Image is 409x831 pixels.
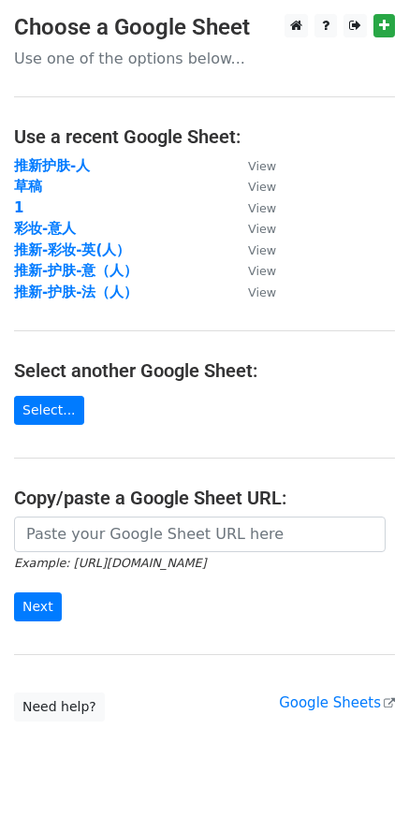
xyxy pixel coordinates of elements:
small: View [248,201,276,215]
small: View [248,264,276,278]
a: 推新护肤-人 [14,157,90,174]
small: View [248,159,276,173]
a: View [229,241,276,258]
a: 推新-护肤-意（人） [14,262,138,279]
a: Google Sheets [279,694,395,711]
a: View [229,199,276,216]
a: 1 [14,199,23,216]
a: Select... [14,396,84,425]
a: 推新-护肤-法（人） [14,284,138,300]
input: Next [14,592,62,621]
a: View [229,178,276,195]
h3: Choose a Google Sheet [14,14,395,41]
small: Example: [URL][DOMAIN_NAME] [14,556,206,570]
h4: Use a recent Google Sheet: [14,125,395,148]
a: 彩妆-意人 [14,220,76,237]
a: View [229,262,276,279]
small: View [248,222,276,236]
p: Use one of the options below... [14,49,395,68]
h4: Select another Google Sheet: [14,359,395,382]
small: View [248,180,276,194]
a: View [229,157,276,174]
small: View [248,243,276,257]
a: 推新-彩妆-英(人） [14,241,130,258]
a: Need help? [14,692,105,722]
input: Paste your Google Sheet URL here [14,517,386,552]
a: View [229,220,276,237]
small: View [248,285,276,299]
h4: Copy/paste a Google Sheet URL: [14,487,395,509]
a: View [229,284,276,300]
a: 草稿 [14,178,42,195]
